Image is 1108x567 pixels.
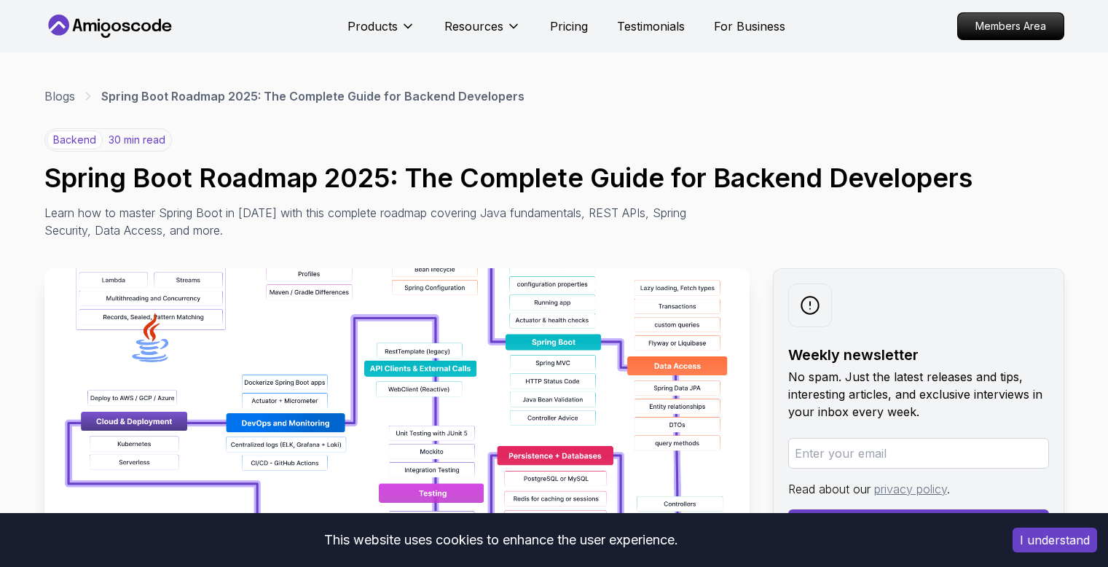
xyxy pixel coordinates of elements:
p: Resources [444,17,503,35]
p: 30 min read [109,133,165,147]
p: Members Area [958,13,1064,39]
a: Members Area [957,12,1064,40]
div: This website uses cookies to enhance the user experience. [11,524,991,556]
a: privacy policy [874,482,947,496]
button: Products [347,17,415,47]
button: Accept cookies [1013,528,1097,552]
p: backend [47,130,103,149]
a: Blogs [44,87,75,105]
a: For Business [714,17,785,35]
button: Subscribe [788,509,1049,539]
button: Resources [444,17,521,47]
h1: Spring Boot Roadmap 2025: The Complete Guide for Backend Developers [44,163,1064,192]
a: Testimonials [617,17,685,35]
p: Learn how to master Spring Boot in [DATE] with this complete roadmap covering Java fundamentals, ... [44,204,697,239]
h2: Weekly newsletter [788,345,1049,365]
p: Read about our . [788,480,1049,498]
p: No spam. Just the latest releases and tips, interesting articles, and exclusive interviews in you... [788,368,1049,421]
a: Pricing [550,17,588,35]
input: Enter your email [788,438,1049,469]
p: Products [347,17,398,35]
p: Spring Boot Roadmap 2025: The Complete Guide for Backend Developers [101,87,524,105]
